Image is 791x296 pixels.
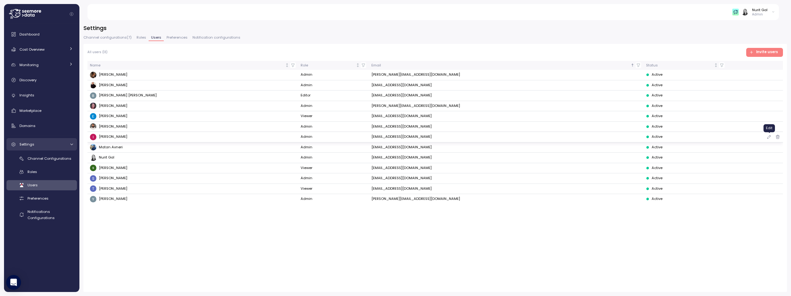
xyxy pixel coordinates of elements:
[6,206,77,223] a: Notifications Configurations
[732,9,739,15] img: 65f98ecb31a39d60f1f315eb.PNG
[27,196,49,201] span: Preferences
[752,7,768,12] div: Nurit Gal
[19,123,36,128] span: Domains
[746,48,783,57] button: Invite users
[652,82,662,88] span: Active
[90,63,284,68] div: Name
[652,145,662,150] span: Active
[652,175,662,181] span: Active
[369,91,644,101] td: [EMAIL_ADDRESS][DOMAIN_NAME]
[652,113,662,119] span: Active
[298,101,369,112] td: Admin
[298,70,369,80] td: Admin
[369,122,644,132] td: [EMAIL_ADDRESS][DOMAIN_NAME]
[27,169,37,174] span: Roles
[646,63,713,68] div: Status
[652,103,662,109] span: Active
[652,155,662,160] span: Active
[652,196,662,202] span: Active
[27,183,38,188] span: Users
[90,92,96,99] img: ACg8ocJyWE6xOp1B6yfOOo1RrzZBXz9fCX43NtCsscuvf8X-nP99eg=s96-c
[90,113,96,120] img: ACg8ocLeOUqxLG1j9yG-7_YPCufMCiby9mzhP4EPglfTV-ctGv0nqQ=s96-c
[644,61,727,70] th: StatusNot sorted
[285,63,289,67] div: Not sorted
[19,47,44,52] span: Cost Overview
[652,72,662,78] span: Active
[90,175,96,182] img: ACg8ocLCy7HMj59gwelRyEldAl2GQfy23E10ipDNf0SDYCnD3y85RA=s96-c
[99,196,127,202] span: [PERSON_NAME]
[90,134,96,140] img: ACg8ocKLuhHFaZBJRg6H14Zm3JrTaqN1bnDy5ohLcNYWE-rfMITsOg=s96-c
[99,134,127,140] span: [PERSON_NAME]
[99,103,127,109] span: [PERSON_NAME]
[6,193,77,204] a: Preferences
[298,142,369,153] td: Admin
[90,196,96,202] img: ACg8ocKvqwnLMA34EL5-0z6HW-15kcrLxT5Mmx2M21tMPLYJnykyAQ=s96-c
[83,36,132,39] span: Channel configurations ( 7 )
[752,12,768,17] p: Admin
[99,165,127,171] span: [PERSON_NAME]
[19,93,34,98] span: Insights
[19,32,40,37] span: Dashboard
[742,9,748,15] img: ACg8ocIVugc3DtI--ID6pffOeA5XcvoqExjdOmyrlhjOptQpqjom7zQ=s96-c
[99,124,127,129] span: [PERSON_NAME]
[369,70,644,80] td: [PERSON_NAME][EMAIL_ADDRESS][DOMAIN_NAME]
[99,186,127,192] span: [PERSON_NAME]
[369,80,644,91] td: [EMAIL_ADDRESS][DOMAIN_NAME]
[6,180,77,190] a: Users
[369,61,644,70] th: EmailSorted ascending
[99,175,127,181] span: [PERSON_NAME]
[369,153,644,163] td: [EMAIL_ADDRESS][DOMAIN_NAME]
[6,59,77,71] a: Monitoring
[371,63,630,68] div: Email
[652,124,662,129] span: Active
[369,184,644,194] td: [EMAIL_ADDRESS][DOMAIN_NAME]
[99,93,157,98] span: [PERSON_NAME] [PERSON_NAME]
[90,185,96,192] img: ACg8ocIPEMj17Ty1s-Y191xT0At6vmDgydd0EUuD2MPS7QtM2_nxuA=s96-c
[756,48,778,57] span: Invite users
[90,154,96,161] img: ACg8ocIVugc3DtI--ID6pffOeA5XcvoqExjdOmyrlhjOptQpqjom7zQ=s96-c
[652,134,662,140] span: Active
[151,36,161,39] span: Users
[369,101,644,112] td: [PERSON_NAME][EMAIL_ADDRESS][DOMAIN_NAME]
[6,74,77,86] a: Discovery
[90,82,96,88] img: ALV-UjVuzDhcbDV2v4TkHSnB-yimbgZlK-otz6VDG6TdRWXKM_JnXxtzOoyy6gz5FgM7FZ9Ry1jVZmqxU2ZHo1nxzYRFqoKoY...
[298,80,369,91] td: Admin
[369,194,644,204] td: [PERSON_NAME][EMAIL_ADDRESS][DOMAIN_NAME]
[68,12,75,16] button: Collapse navigation
[19,142,34,147] span: Settings
[90,72,96,78] img: ACg8ocLFKfaHXE38z_35D9oG4qLrdLeB_OJFy4BOGq8JL8YSOowJeg=s96-c
[167,36,188,39] span: Preferences
[298,61,369,70] th: RoleNot sorted
[301,63,355,68] div: Role
[298,91,369,101] td: Editor
[27,209,55,220] span: Notifications Configurations
[87,50,108,54] p: All users ( 13 )
[6,154,77,164] a: Channel Configurations
[19,78,36,82] span: Discovery
[356,63,360,67] div: Not sorted
[630,63,635,67] div: Sorted ascending
[6,43,77,56] a: Cost Overview
[6,138,77,150] a: Settings
[99,145,123,150] span: Matan Avneri
[137,36,146,39] span: Roles
[6,275,21,290] div: Open Intercom Messenger
[19,108,41,113] span: Marketplace
[369,173,644,184] td: [EMAIL_ADDRESS][DOMAIN_NAME]
[369,111,644,122] td: [EMAIL_ADDRESS][DOMAIN_NAME]
[298,111,369,122] td: Viewer
[298,132,369,142] td: Admin
[369,163,644,174] td: [EMAIL_ADDRESS][DOMAIN_NAME]
[99,155,114,160] span: Nurit Gal
[27,156,71,161] span: Channel Configurations
[99,72,127,78] span: [PERSON_NAME]
[83,24,787,32] h3: Settings
[652,165,662,171] span: Active
[298,163,369,174] td: Viewer
[6,89,77,102] a: Insights
[192,36,240,39] span: Notification configurations
[19,62,39,67] span: Monitoring
[90,165,96,171] img: ACg8ocLpgFvdexRpa8OPrgtR9CWhnS5M-MRY5__G2ZsaRmAoIBFfQA=s96-c
[6,120,77,132] a: Domains
[6,28,77,40] a: Dashboard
